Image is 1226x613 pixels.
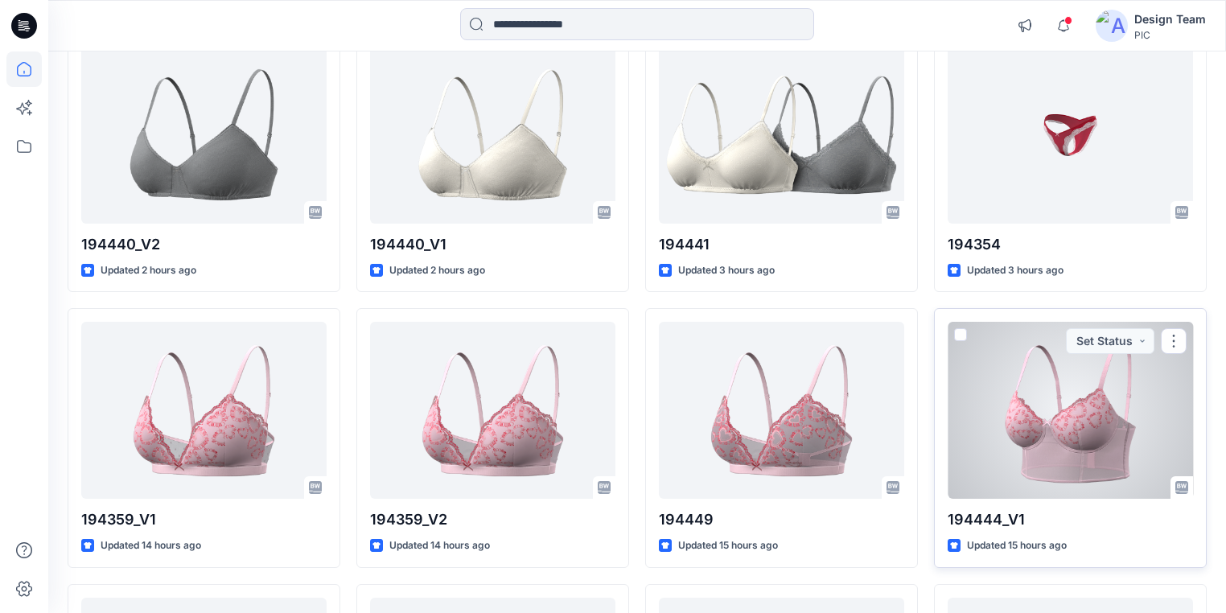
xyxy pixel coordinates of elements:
p: 194441 [659,233,904,256]
a: 194440_V2 [81,47,327,224]
div: Design Team [1134,10,1206,29]
a: 194444_V1 [948,322,1193,499]
p: Updated 2 hours ago [389,262,485,279]
a: 194359_V1 [81,322,327,499]
p: 194354 [948,233,1193,256]
a: 194359_V2 [370,322,615,499]
p: Updated 14 hours ago [389,537,490,554]
p: Updated 15 hours ago [678,537,778,554]
a: 194440_V1 [370,47,615,224]
p: 194440_V2 [81,233,327,256]
p: 194359_V1 [81,508,327,531]
p: 194440_V1 [370,233,615,256]
p: 194359_V2 [370,508,615,531]
p: 194444_V1 [948,508,1193,531]
p: Updated 2 hours ago [101,262,196,279]
img: avatar [1096,10,1128,42]
p: Updated 3 hours ago [967,262,1063,279]
p: Updated 14 hours ago [101,537,201,554]
p: Updated 3 hours ago [678,262,775,279]
a: 194441 [659,47,904,224]
a: 194354 [948,47,1193,224]
p: 194449 [659,508,904,531]
p: Updated 15 hours ago [967,537,1067,554]
div: PIC [1134,29,1206,41]
a: 194449 [659,322,904,499]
